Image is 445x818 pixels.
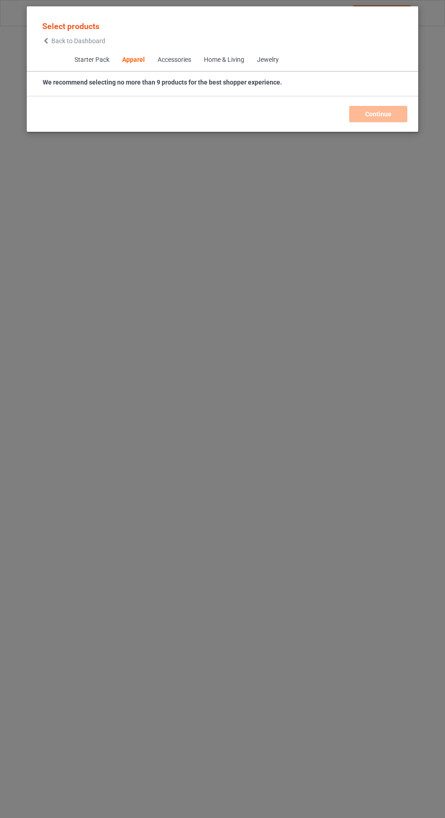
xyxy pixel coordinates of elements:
div: Home & Living [203,55,244,65]
span: Starter Pack [68,49,115,71]
div: Jewelry [257,55,278,65]
strong: We recommend selecting no more than 9 products for the best shopper experience. [43,79,282,86]
span: Back to Dashboard [51,37,105,45]
div: Accessories [157,55,191,65]
span: Select products [42,21,99,31]
div: Apparel [122,55,144,65]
